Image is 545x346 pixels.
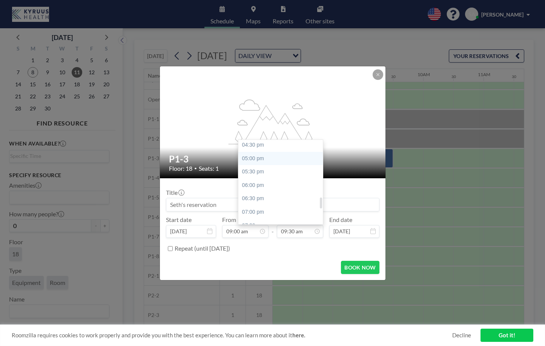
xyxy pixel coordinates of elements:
[238,179,327,192] div: 06:00 pm
[169,153,377,165] h2: P1-3
[194,165,197,171] span: •
[166,216,192,224] label: Start date
[238,192,327,205] div: 06:30 pm
[166,198,379,211] input: Seth's reservation
[452,332,471,339] a: Decline
[222,216,236,224] label: From
[169,165,192,172] span: Floor: 18
[341,261,379,274] button: BOOK NOW
[481,329,533,342] a: Got it!
[238,219,327,233] div: 07:30 pm
[292,332,305,338] a: here.
[238,138,327,152] div: 04:30 pm
[238,152,327,165] div: 05:00 pm
[166,189,184,196] label: Title
[199,165,219,172] span: Seats: 1
[238,205,327,219] div: 07:00 pm
[175,245,230,252] label: Repeat (until [DATE])
[238,165,327,179] div: 05:30 pm
[272,219,274,235] span: -
[12,332,452,339] span: Roomzilla requires cookies to work properly and provide you with the best experience. You can lea...
[329,216,352,224] label: End date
